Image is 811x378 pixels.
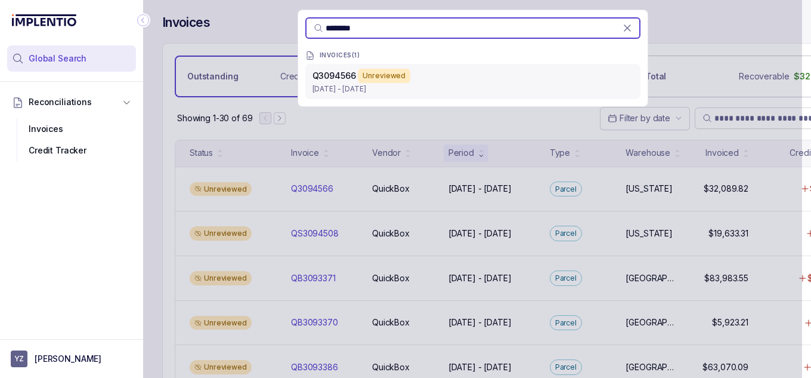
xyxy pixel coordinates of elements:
div: Unreviewed [358,69,410,83]
span: Reconciliations [29,96,92,108]
div: Credit Tracker [17,140,126,161]
p: INVOICES ( 1 ) [320,52,360,59]
span: User initials [11,351,27,367]
span: Q3094566 [312,70,356,81]
button: Reconciliations [7,89,136,115]
div: Invoices [17,118,126,140]
span: Global Search [29,53,86,64]
div: Reconciliations [7,116,136,164]
p: [PERSON_NAME] [35,353,101,365]
p: [DATE] - [DATE] [312,83,633,95]
div: Collapse Icon [136,13,150,27]
button: User initials[PERSON_NAME] [11,351,132,367]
